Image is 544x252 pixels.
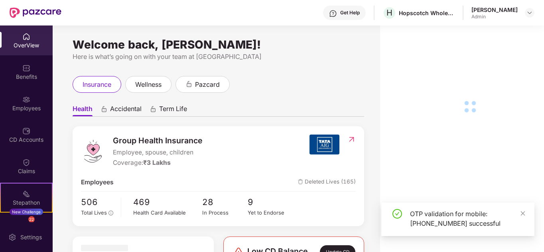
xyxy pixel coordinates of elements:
[248,209,294,217] div: Yet to Endorse
[83,80,111,90] span: insurance
[329,10,337,18] img: svg+xml;base64,PHN2ZyBpZD0iSGVscC0zMngzMiIgeG1sbnM9Imh0dHA6Ly93d3cudzMub3JnLzIwMDAvc3ZnIiB3aWR0aD...
[143,159,171,166] span: ₹3 Lakhs
[28,216,35,223] div: 22
[73,105,93,116] span: Health
[22,158,30,166] img: svg+xml;base64,PHN2ZyBpZD0iQ2xhaW0iIHhtbG5zPSJodHRwOi8vd3d3LnczLm9yZy8yMDAwL3N2ZyIgd2lkdGg9IjIwIi...
[386,8,392,18] span: H
[108,211,113,215] span: info-circle
[392,209,402,219] span: check-circle
[22,127,30,135] img: svg+xml;base64,PHN2ZyBpZD0iQ0RfQWNjb3VudHMiIGRhdGEtbmFtZT0iQ0QgQWNjb3VudHMiIHhtbG5zPSJodHRwOi8vd3...
[133,195,202,209] span: 469
[347,135,356,143] img: RedirectIcon
[195,80,220,90] span: pazcard
[73,41,364,48] div: Welcome back, [PERSON_NAME]!
[81,178,114,187] span: Employees
[110,105,142,116] span: Accidental
[248,195,294,209] span: 9
[22,64,30,72] img: svg+xml;base64,PHN2ZyBpZD0iQmVuZWZpdHMiIHhtbG5zPSJodHRwOi8vd3d3LnczLm9yZy8yMDAwL3N2ZyIgd2lkdGg9Ij...
[298,178,356,187] span: Deleted Lives (165)
[113,158,203,168] div: Coverage:
[340,10,360,16] div: Get Help
[10,8,61,18] img: New Pazcare Logo
[202,209,248,217] div: In Process
[309,135,339,154] img: insurerIcon
[81,195,115,209] span: 506
[150,105,157,113] div: animation
[133,209,202,217] div: Health Card Available
[520,211,526,216] span: close
[22,221,30,229] img: svg+xml;base64,PHN2ZyBpZD0iRW5kb3JzZW1lbnRzIiB4bWxucz0iaHR0cDovL3d3dy53My5vcmcvMjAwMC9zdmciIHdpZH...
[471,14,518,20] div: Admin
[202,195,248,209] span: 28
[526,10,533,16] img: svg+xml;base64,PHN2ZyBpZD0iRHJvcGRvd24tMzJ4MzIiIHhtbG5zPSJodHRwOi8vd3d3LnczLm9yZy8yMDAwL3N2ZyIgd2...
[298,179,303,184] img: deleteIcon
[81,139,105,163] img: logo
[8,233,16,241] img: svg+xml;base64,PHN2ZyBpZD0iU2V0dGluZy0yMHgyMCIgeG1sbnM9Imh0dHA6Ly93d3cudzMub3JnLzIwMDAvc3ZnIiB3aW...
[10,209,43,215] div: New Challenge
[159,105,187,116] span: Term Life
[113,135,203,147] span: Group Health Insurance
[135,80,162,90] span: wellness
[410,209,525,228] div: OTP validation for mobile: [PHONE_NUMBER] successful
[1,199,52,207] div: Stepathon
[185,80,193,88] div: animation
[113,148,203,157] span: Employee, spouse, children
[471,6,518,14] div: [PERSON_NAME]
[73,52,364,62] div: Here is what’s going on with your team at [GEOGRAPHIC_DATA]
[22,96,30,104] img: svg+xml;base64,PHN2ZyBpZD0iRW1wbG95ZWVzIiB4bWxucz0iaHR0cDovL3d3dy53My5vcmcvMjAwMC9zdmciIHdpZHRoPS...
[81,209,107,216] span: Total Lives
[101,105,108,113] div: animation
[399,9,455,17] div: Hopscotch Wholesale Trading Private Limited
[18,233,44,241] div: Settings
[22,33,30,41] img: svg+xml;base64,PHN2ZyBpZD0iSG9tZSIgeG1sbnM9Imh0dHA6Ly93d3cudzMub3JnLzIwMDAvc3ZnIiB3aWR0aD0iMjAiIG...
[22,190,30,198] img: svg+xml;base64,PHN2ZyB4bWxucz0iaHR0cDovL3d3dy53My5vcmcvMjAwMC9zdmciIHdpZHRoPSIyMSIgaGVpZ2h0PSIyMC...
